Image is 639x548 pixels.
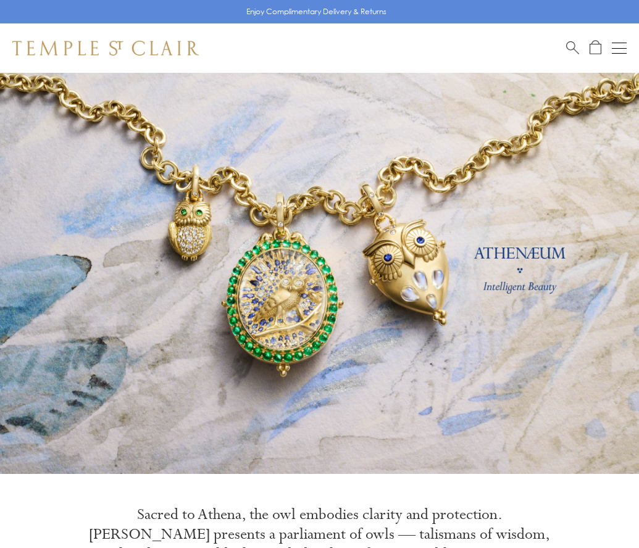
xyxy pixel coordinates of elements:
a: Open Shopping Bag [590,40,601,56]
img: Temple St. Clair [12,41,199,56]
a: Search [566,40,579,56]
p: Enjoy Complimentary Delivery & Returns [246,6,386,18]
button: Open navigation [612,41,627,56]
